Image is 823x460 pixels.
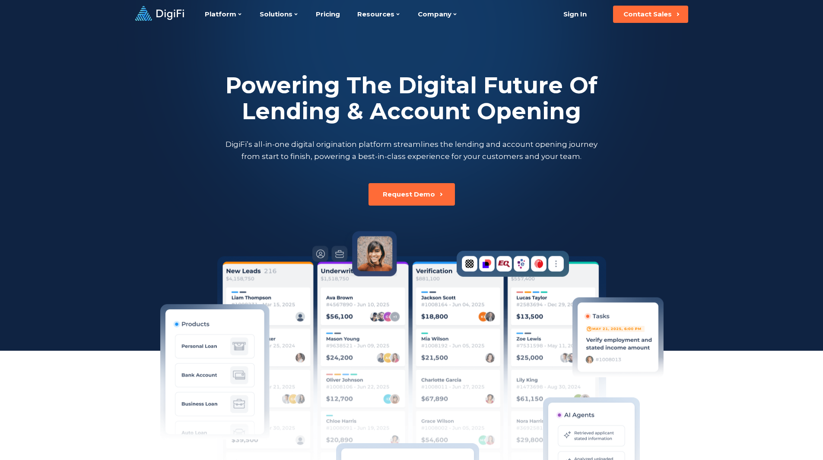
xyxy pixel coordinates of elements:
h2: Powering The Digital Future Of Lending & Account Opening [224,73,600,124]
a: Sign In [553,6,597,23]
p: DigiFi’s all-in-one digital origination platform streamlines the lending and account opening jour... [224,138,600,162]
button: Request Demo [369,183,455,206]
div: Request Demo [383,190,435,199]
div: Contact Sales [623,10,672,19]
button: Contact Sales [613,6,688,23]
